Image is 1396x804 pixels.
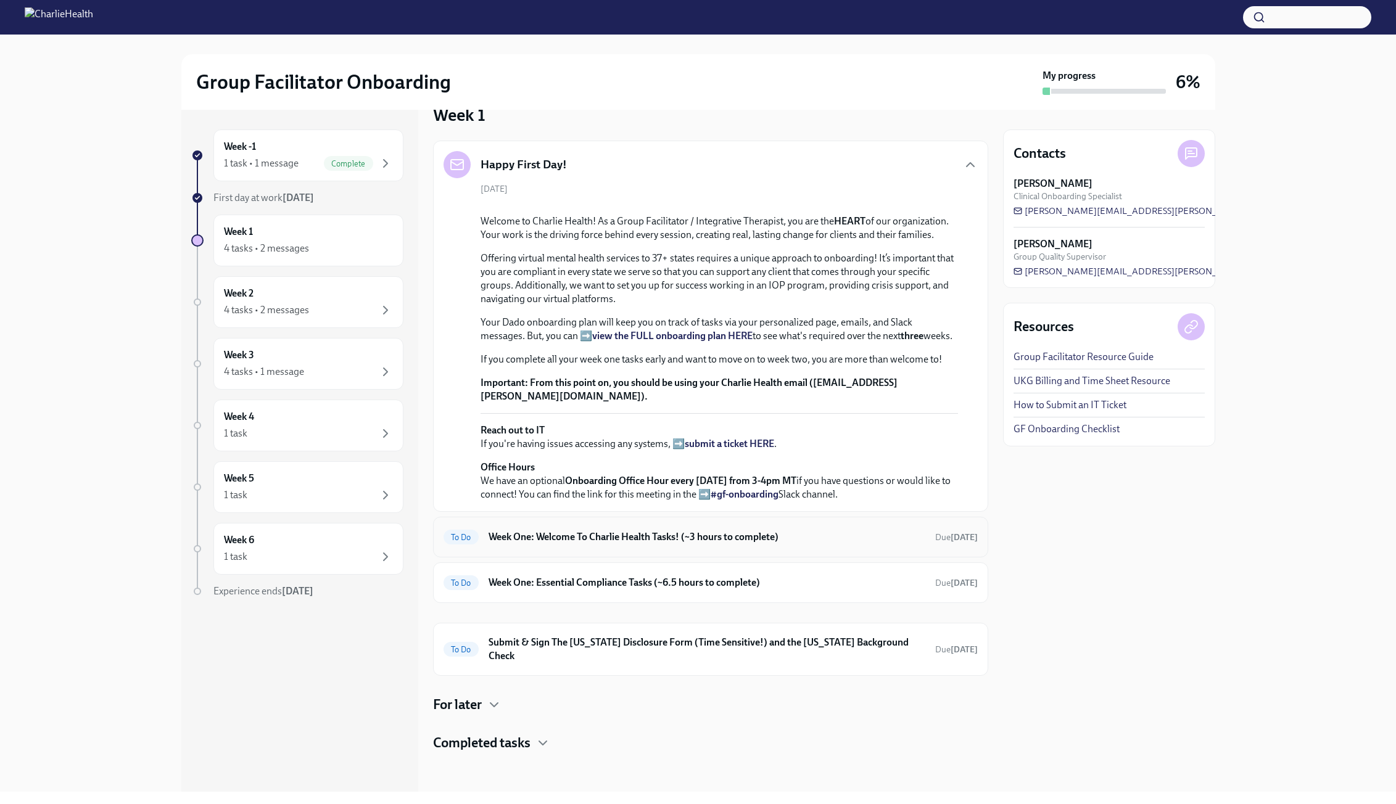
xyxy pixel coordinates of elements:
a: GF Onboarding Checklist [1014,422,1120,436]
a: [PERSON_NAME][EMAIL_ADDRESS][PERSON_NAME][DOMAIN_NAME] [1014,205,1321,217]
span: September 11th, 2025 09:00 [935,644,978,655]
p: If you complete all your week one tasks early and want to move on to week two, you are more than ... [481,353,958,366]
a: To DoSubmit & Sign The [US_STATE] Disclosure Form (Time Sensitive!) and the [US_STATE] Background... [444,633,978,665]
div: 1 task [224,550,247,564]
a: Week 51 task [191,461,403,513]
strong: From this point on, you should be using your Charlie Health email ([EMAIL_ADDRESS][PERSON_NAME][D... [481,377,898,402]
h6: Week 4 [224,410,254,424]
a: How to Submit an IT Ticket [1014,398,1126,412]
div: 1 task [224,488,247,502]
a: To DoWeek One: Welcome To Charlie Health Tasks! (~3 hours to complete)Due[DATE] [444,527,978,547]
a: Week 24 tasks • 2 messages [191,276,403,328]
h6: Week 6 [224,533,254,547]
a: UKG Billing and Time Sheet Resource [1014,374,1170,388]
span: September 9th, 2025 09:00 [935,577,978,589]
strong: [PERSON_NAME] [1014,177,1092,191]
span: Complete [324,159,373,168]
strong: [DATE] [951,532,978,543]
h4: For later [433,695,482,714]
a: #gf-onboarding [711,488,779,500]
h6: Week -1 [224,140,256,154]
img: CharlieHealth [25,7,93,27]
a: [PERSON_NAME][EMAIL_ADDRESS][PERSON_NAME][DOMAIN_NAME] [1014,265,1321,277]
h6: Week One: Essential Compliance Tasks (~6.5 hours to complete) [489,576,925,589]
div: For later [433,695,988,714]
a: Week 34 tasks • 1 message [191,338,403,390]
h6: Submit & Sign The [US_STATE] Disclosure Form (Time Sensitive!) and the [US_STATE] Background Check [489,636,925,663]
a: Week 61 task [191,523,403,575]
a: Week 14 tasks • 2 messages [191,215,403,266]
strong: Office Hours [481,461,535,473]
h4: Resources [1014,318,1074,336]
strong: [DATE] [951,578,978,588]
div: 4 tasks • 2 messages [224,303,309,317]
div: 4 tasks • 2 messages [224,242,309,255]
strong: [PERSON_NAME] [1014,237,1092,251]
span: First day at work [213,192,314,203]
a: Week 41 task [191,400,403,451]
strong: Reach out to IT [481,424,545,436]
a: To DoWeek One: Essential Compliance Tasks (~6.5 hours to complete)Due[DATE] [444,573,978,593]
strong: [DATE] [951,644,978,655]
strong: HEART [834,215,865,227]
p: Welcome to Charlie Health! As a Group Facilitator / Integrative Therapist, you are the of our org... [481,215,958,242]
span: September 9th, 2025 09:00 [935,531,978,543]
h6: Week 5 [224,472,254,485]
span: To Do [444,533,479,542]
h2: Group Facilitator Onboarding [196,70,451,94]
h6: Week 1 [224,225,253,239]
h4: Contacts [1014,144,1066,163]
div: 1 task [224,427,247,440]
strong: [DATE] [283,192,314,203]
strong: Important: [481,377,528,388]
span: To Do [444,645,479,654]
p: We have an optional if you have questions or would like to connect! You can find the link for thi... [481,461,958,501]
h6: Week 2 [224,287,254,300]
div: Completed tasks [433,734,988,752]
a: submit a ticket HERE [685,438,774,449]
span: Due [935,578,978,588]
span: To Do [444,578,479,588]
a: Group Facilitator Resource Guide [1014,350,1154,364]
h6: Week One: Welcome To Charlie Health Tasks! (~3 hours to complete) [489,530,925,544]
p: Offering virtual mental health services to 37+ states requires a unique approach to onboarding! I... [481,252,958,306]
span: Group Quality Supervisor [1014,251,1106,263]
h6: Week 3 [224,348,254,362]
h3: Week 1 [433,104,485,126]
h3: 6% [1176,71,1200,93]
h4: Completed tasks [433,734,531,752]
strong: three [901,330,923,342]
span: Clinical Onboarding Specialist [1014,191,1122,202]
strong: My progress [1043,69,1096,83]
h5: Happy First Day! [481,157,567,173]
p: If you're having issues accessing any systems, ➡️ . [481,424,958,451]
strong: Onboarding Office Hour every [DATE] from 3-4pm MT [565,475,796,486]
div: 1 task • 1 message [224,157,299,170]
span: [DATE] [481,183,508,195]
span: Due [935,644,978,655]
a: Week -11 task • 1 messageComplete [191,129,403,181]
div: 4 tasks • 1 message [224,365,304,379]
p: Your Dado onboarding plan will keep you on track of tasks via your personalized page, emails, and... [481,316,958,343]
a: view the FULL onboarding plan HERE [592,330,753,342]
a: First day at work[DATE] [191,191,403,205]
strong: [DATE] [282,585,313,597]
span: Experience ends [213,585,313,597]
span: Due [935,532,978,543]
